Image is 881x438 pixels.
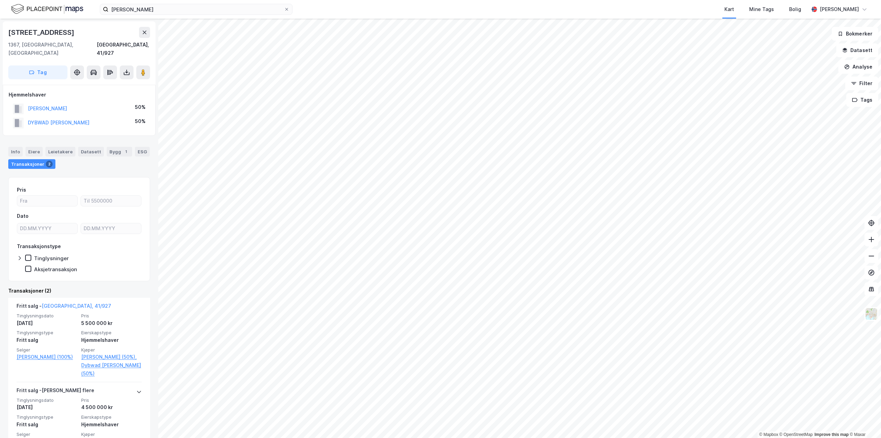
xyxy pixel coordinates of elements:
div: Transaksjoner [8,159,55,169]
div: 4 500 000 kr [81,403,142,411]
div: Datasett [78,147,104,156]
button: Bokmerker [832,27,878,41]
div: Pris [17,186,26,194]
div: Bygg [107,147,132,156]
input: DD.MM.YYYY [17,223,77,234]
div: Eiere [25,147,43,156]
span: Eierskapstype [81,414,142,420]
div: Fritt salg - [PERSON_NAME] flere [17,386,94,397]
span: Pris [81,313,142,319]
div: Fritt salg - [17,302,111,313]
a: OpenStreetMap [779,432,813,437]
button: Tag [8,65,67,79]
span: Eierskapstype [81,330,142,336]
a: Mapbox [759,432,778,437]
div: Hjemmelshaver [9,91,150,99]
span: Tinglysningstype [17,414,77,420]
a: Improve this map [815,432,849,437]
div: Transaksjonstype [17,242,61,251]
input: Til 5500000 [81,196,141,206]
div: Info [8,147,23,156]
div: 50% [135,117,146,125]
iframe: Chat Widget [847,405,881,438]
span: Selger [17,431,77,437]
a: [PERSON_NAME] (100%) [17,353,77,361]
div: Kontrollprogram for chat [847,405,881,438]
button: Filter [845,77,878,90]
button: Analyse [838,60,878,74]
div: Fritt salg [17,336,77,344]
img: Z [865,307,878,320]
div: Hjemmelshaver [81,420,142,429]
span: Kjøper [81,431,142,437]
div: 5 500 000 kr [81,319,142,327]
input: Søk på adresse, matrikkel, gårdeiere, leietakere eller personer [108,4,284,14]
div: 1367, [GEOGRAPHIC_DATA], [GEOGRAPHIC_DATA] [8,41,97,57]
a: Dybwad [PERSON_NAME] (50%) [81,361,142,378]
button: Datasett [836,43,878,57]
div: 50% [135,103,146,111]
div: [GEOGRAPHIC_DATA], 41/927 [97,41,150,57]
input: DD.MM.YYYY [81,223,141,234]
div: Leietakere [45,147,75,156]
div: Kart [724,5,734,13]
div: [STREET_ADDRESS] [8,27,76,38]
a: [GEOGRAPHIC_DATA], 41/927 [42,303,111,309]
span: Tinglysningsdato [17,313,77,319]
span: Pris [81,397,142,403]
div: Hjemmelshaver [81,336,142,344]
div: [PERSON_NAME] [820,5,859,13]
img: logo.f888ab2527a4732fd821a326f86c7f29.svg [11,3,83,15]
div: 1 [123,148,129,155]
div: Mine Tags [749,5,774,13]
button: Tags [846,93,878,107]
div: Fritt salg [17,420,77,429]
span: Tinglysningsdato [17,397,77,403]
a: [PERSON_NAME] (50%), [81,353,142,361]
div: Bolig [789,5,801,13]
span: Selger [17,347,77,353]
div: Aksjetransaksjon [34,266,77,273]
input: Fra [17,196,77,206]
div: Dato [17,212,29,220]
div: Transaksjoner (2) [8,287,150,295]
span: Kjøper [81,347,142,353]
div: ESG [135,147,150,156]
div: 2 [46,161,53,167]
div: [DATE] [17,403,77,411]
span: Tinglysningstype [17,330,77,336]
div: [DATE] [17,319,77,327]
div: Tinglysninger [34,255,69,262]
